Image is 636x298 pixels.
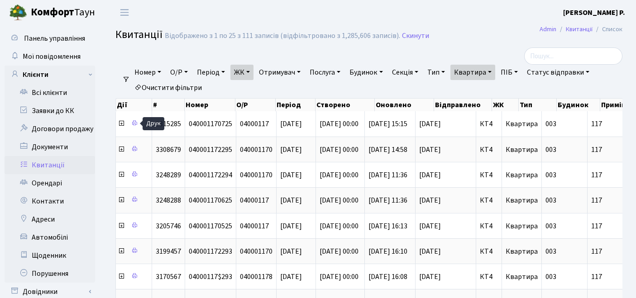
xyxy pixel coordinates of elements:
a: ПІБ [497,65,521,80]
a: Мої повідомлення [5,47,95,66]
span: 04000117 [240,119,269,129]
div: Друк [143,117,164,130]
span: [DATE] [280,119,302,129]
span: [DATE] [280,145,302,155]
span: [DATE] [419,146,472,153]
a: Заявки до КК [5,102,95,120]
span: 3205746 [156,221,181,231]
span: [DATE] 00:00 [320,246,359,256]
span: [DATE] [419,171,472,179]
span: Квартира [506,170,538,180]
span: 04000117$293 [189,272,232,282]
span: [DATE] 00:00 [320,145,359,155]
input: Пошук... [524,47,622,65]
span: [DATE] [419,222,472,230]
span: Квартира [506,195,538,205]
span: 040001178 [240,272,273,282]
span: КТ4 [480,197,498,204]
th: Тип [519,99,557,111]
span: КТ4 [480,222,498,230]
span: [DATE] 00:00 [320,195,359,205]
span: 003 [545,221,556,231]
th: Дії [116,99,152,111]
span: 040001170 [240,145,273,155]
span: [DATE] 00:00 [320,221,359,231]
a: Статус відправки [523,65,593,80]
span: [DATE] [419,248,472,255]
a: [PERSON_NAME] Р. [563,7,625,18]
span: 3170567 [156,272,181,282]
span: 040001170525 [189,221,232,231]
span: [DATE] 16:08 [368,272,407,282]
span: [DATE] 16:13 [368,221,407,231]
span: КТ4 [480,146,498,153]
th: # [152,99,185,111]
span: 3308679 [156,145,181,155]
span: 3199457 [156,246,181,256]
a: Клієнти [5,66,95,84]
span: 003 [545,195,556,205]
span: Квартира [506,119,538,129]
span: КТ4 [480,120,498,128]
span: [DATE] [419,120,472,128]
nav: breadcrumb [526,20,636,39]
a: Отримувач [255,65,304,80]
span: Квартира [506,221,538,231]
span: 040001170725 [189,119,232,129]
a: Квитанції [5,156,95,174]
a: Квартира [450,65,495,80]
th: Відправлено [434,99,492,111]
span: [DATE] [280,221,302,231]
span: КТ4 [480,273,498,280]
span: 003 [545,246,556,256]
span: [DATE] [419,197,472,204]
span: Квартира [506,272,538,282]
span: Квартира [506,145,538,155]
span: 3248289 [156,170,181,180]
span: 040001172294 [189,170,232,180]
a: Автомобілі [5,228,95,246]
span: 003 [545,170,556,180]
a: Скинути [402,32,429,40]
th: Створено [316,99,375,111]
b: Комфорт [31,5,74,19]
span: 040001170 [240,170,273,180]
span: [DATE] 00:00 [320,119,359,129]
a: Очистити фільтри [131,80,206,95]
span: [DATE] 11:36 [368,195,407,205]
th: Оновлено [375,99,434,111]
span: [DATE] 11:36 [368,170,407,180]
button: Переключити навігацію [113,5,136,20]
span: 3248288 [156,195,181,205]
span: Мої повідомлення [23,52,81,61]
span: [DATE] [280,272,302,282]
span: Квартира [506,246,538,256]
span: [DATE] 16:10 [368,246,407,256]
th: Період [276,99,316,111]
span: 003 [545,119,556,129]
th: ЖК [492,99,519,111]
span: 04000117 [240,195,269,205]
th: О/Р [235,99,275,111]
b: [PERSON_NAME] Р. [563,8,625,18]
a: ЖК [230,65,253,80]
a: Документи [5,138,95,156]
a: Порушення [5,265,95,283]
li: Список [593,24,622,34]
span: Панель управління [24,33,85,43]
a: Послуга [306,65,344,80]
span: КТ4 [480,248,498,255]
span: 003 [545,272,556,282]
a: Будинок [346,65,386,80]
span: 3315285 [156,119,181,129]
span: 040001170625 [189,195,232,205]
span: [DATE] [280,170,302,180]
span: [DATE] [280,246,302,256]
a: Admin [540,24,556,34]
a: Щоденник [5,246,95,265]
span: КТ4 [480,171,498,179]
a: Секція [388,65,422,80]
th: Будинок [557,99,600,111]
span: [DATE] 00:00 [320,170,359,180]
a: Номер [131,65,165,80]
